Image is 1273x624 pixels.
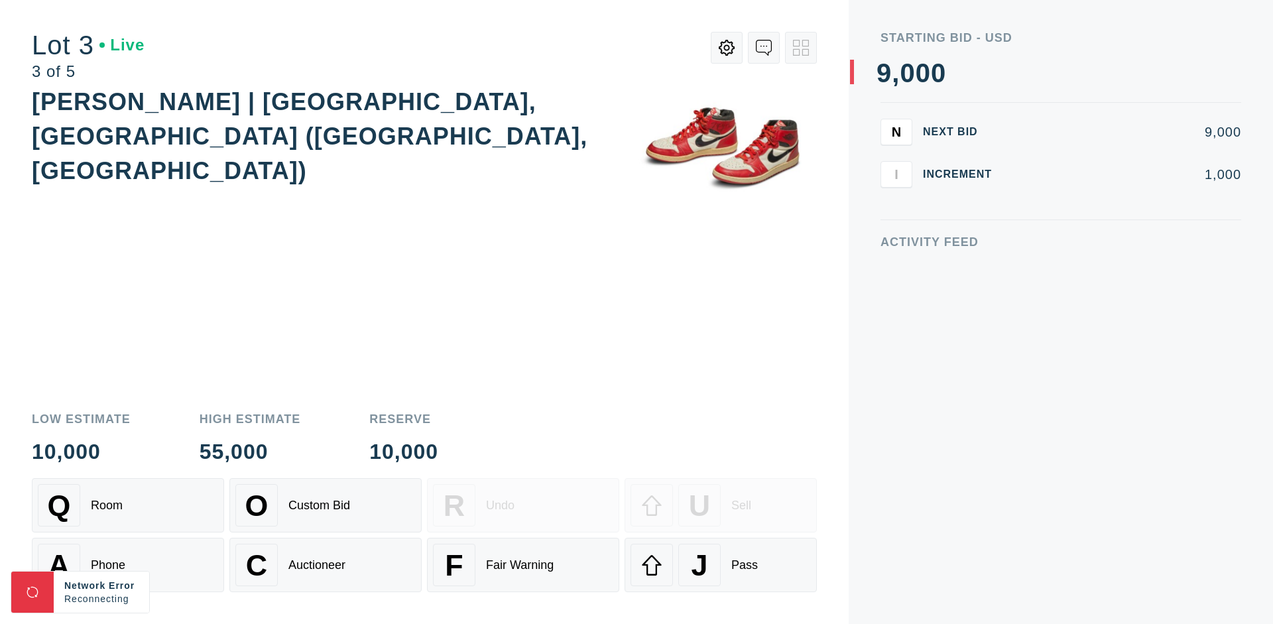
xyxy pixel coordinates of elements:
div: 9,000 [1013,125,1241,139]
div: Increment [923,169,1002,180]
span: Q [48,489,71,523]
div: 0 [900,60,915,86]
span: . [129,593,133,604]
button: FFair Warning [427,538,619,592]
span: I [894,166,898,182]
span: R [444,489,465,523]
div: Live [99,37,145,53]
div: Fair Warning [486,558,554,572]
span: C [246,548,267,582]
div: 1,000 [1013,168,1241,181]
div: Low Estimate [32,413,131,425]
button: JPass [625,538,817,592]
button: USell [625,478,817,532]
div: Sell [731,499,751,513]
div: 55,000 [200,441,301,462]
span: A [48,548,70,582]
span: U [689,489,710,523]
div: Undo [486,499,515,513]
button: RUndo [427,478,619,532]
div: Custom Bid [288,499,350,513]
span: J [691,548,707,582]
div: Lot 3 [32,32,145,58]
div: 10,000 [369,441,438,462]
div: , [892,60,900,325]
span: . [135,593,139,604]
div: 0 [931,60,946,86]
button: APhone [32,538,224,592]
button: CAuctioneer [229,538,422,592]
div: Auctioneer [288,558,345,572]
div: Next Bid [923,127,1002,137]
div: [PERSON_NAME] | [GEOGRAPHIC_DATA], [GEOGRAPHIC_DATA] ([GEOGRAPHIC_DATA], [GEOGRAPHIC_DATA]) [32,88,587,184]
div: Pass [731,558,758,572]
div: 3 of 5 [32,64,145,80]
div: Activity Feed [880,236,1241,248]
span: . [132,593,135,604]
div: Network Error [64,579,139,592]
div: 9 [877,60,892,86]
div: Reconnecting [64,592,139,605]
button: QRoom [32,478,224,532]
span: F [445,548,463,582]
span: O [245,489,269,523]
div: Starting Bid - USD [880,32,1241,44]
button: OCustom Bid [229,478,422,532]
div: Phone [91,558,125,572]
div: 0 [916,60,931,86]
div: 10,000 [32,441,131,462]
div: Room [91,499,123,513]
button: N [880,119,912,145]
div: Reserve [369,413,438,425]
div: High Estimate [200,413,301,425]
span: N [892,124,901,139]
button: I [880,161,912,188]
